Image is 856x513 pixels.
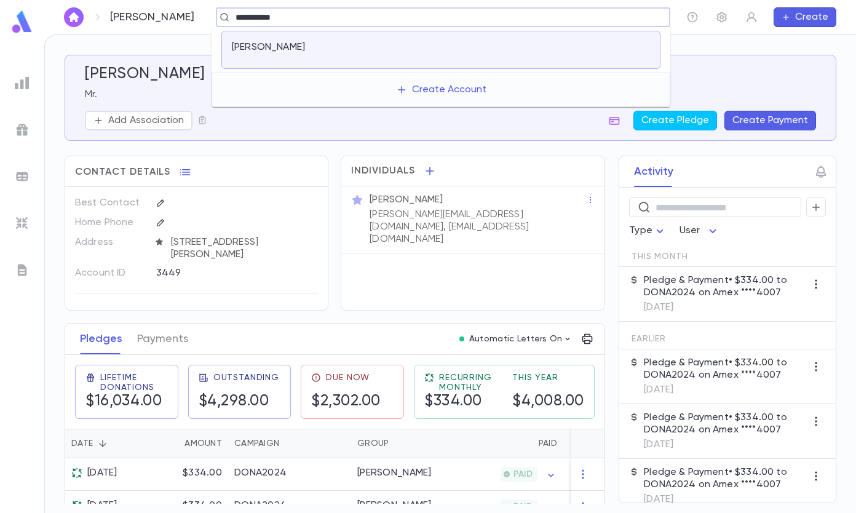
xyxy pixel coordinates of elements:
button: Sort [279,434,299,453]
div: [DATE] [71,499,117,512]
span: Outstanding [213,373,279,383]
button: Sort [519,434,539,453]
div: Group [351,429,443,458]
h5: $16,034.00 [85,392,168,411]
span: This Month [632,252,688,261]
h5: $4,298.00 [199,392,279,411]
p: [DATE] [644,439,806,451]
span: [STREET_ADDRESS][PERSON_NAME] [166,236,319,261]
h5: [PERSON_NAME] [85,65,205,84]
div: Type [629,219,667,243]
button: Create Account [386,78,496,101]
span: PAID [509,469,537,479]
p: Account ID [75,263,146,283]
div: Date [71,429,93,458]
h5: $2,302.00 [311,392,381,411]
p: [PERSON_NAME][EMAIL_ADDRESS][DOMAIN_NAME], [EMAIL_ADDRESS][DOMAIN_NAME] [370,209,586,245]
p: [DATE] [644,301,806,314]
h5: $334.00 [424,392,497,411]
div: 3449 [156,263,285,282]
div: Paid [443,429,563,458]
img: batches_grey.339ca447c9d9533ef1741baa751efc33.svg [15,169,30,184]
div: $334.00 [148,458,228,491]
button: Automatic Letters On [454,330,577,348]
button: Sort [389,434,408,453]
span: Lifetime Donations [100,373,168,392]
div: Campaign [234,429,279,458]
h5: $4,008.00 [512,392,584,411]
span: Type [629,226,652,236]
img: imports_grey.530a8a0e642e233f2baf0ef88e8c9fcb.svg [15,216,30,231]
div: User [680,219,720,243]
div: Campaign [228,429,351,458]
p: Automatic Letters On [469,334,563,344]
div: DONA [357,499,432,512]
p: Best Contact [75,193,146,213]
span: Individuals [351,165,415,177]
button: Sort [93,434,113,453]
img: reports_grey.c525e4749d1bce6a11f5fe2a8de1b229.svg [15,76,30,90]
button: Sort [569,434,589,453]
span: Due Now [326,373,370,383]
div: Date [65,429,148,458]
p: Add Association [108,114,184,127]
p: [PERSON_NAME] [370,194,443,206]
span: Contact Details [75,166,170,178]
div: Paid [539,429,557,458]
p: [DATE] [644,384,806,396]
button: Create Payment [724,111,816,130]
div: DONA2024 [234,499,287,512]
p: Pledge & Payment • $334.00 to DONA2024 on Amex ****4007 [644,466,806,491]
img: logo [10,10,34,34]
div: DONA [357,467,432,479]
button: Sort [165,434,184,453]
span: Recurring Monthly [439,373,497,392]
img: letters_grey.7941b92b52307dd3b8a917253454ce1c.svg [15,263,30,277]
img: campaigns_grey.99e729a5f7ee94e3726e6486bddda8f1.svg [15,122,30,137]
p: Pledge & Payment • $334.00 to DONA2024 on Amex ****4007 [644,274,806,299]
p: Address [75,233,146,252]
button: Add Association [85,111,192,130]
div: DONA2024 [234,467,287,479]
div: Amount [184,429,222,458]
p: [PERSON_NAME] [110,10,194,24]
div: Group [357,429,389,458]
p: Pledge & Payment • $334.00 to DONA2024 on Amex ****4007 [644,412,806,436]
button: Pledges [80,324,122,354]
span: User [680,226,700,236]
div: Amount [148,429,228,458]
button: Payments [137,324,188,354]
button: Activity [634,156,673,187]
div: Outstanding [563,429,656,458]
p: [DATE] [644,493,806,506]
span: PAID [509,502,537,512]
button: Create Pledge [633,111,717,130]
p: [PERSON_NAME] [232,41,305,54]
img: home_white.a664292cf8c1dea59945f0da9f25487c.svg [66,12,81,22]
p: Pledge & Payment • $334.00 to DONA2024 on Amex ****4007 [644,357,806,381]
div: [DATE] [71,467,117,479]
span: This Year [512,373,558,383]
span: Earlier [632,334,666,344]
p: Home Phone [75,213,146,233]
button: Create [774,7,836,27]
p: Mr. [85,89,816,101]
